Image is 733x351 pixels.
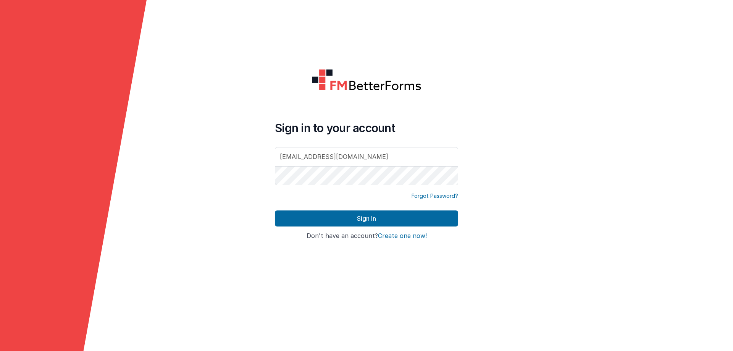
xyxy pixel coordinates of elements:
h4: Don't have an account? [275,233,458,239]
button: Sign In [275,210,458,226]
button: Create one now! [378,233,427,239]
input: Email Address [275,147,458,166]
h4: Sign in to your account [275,121,458,135]
a: Forgot Password? [412,192,458,200]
